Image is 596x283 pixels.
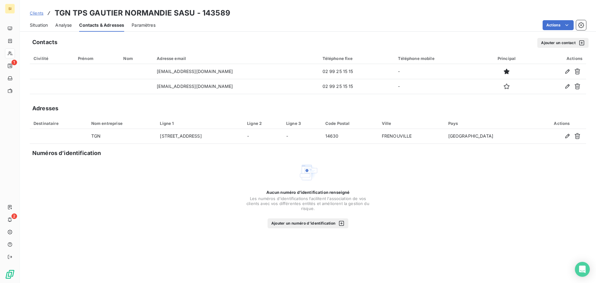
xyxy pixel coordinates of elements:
[398,56,477,61] div: Téléphone mobile
[160,121,240,126] div: Ligne 1
[32,104,58,113] h5: Adresses
[32,38,57,47] h5: Contacts
[247,121,279,126] div: Ligne 2
[153,64,318,79] td: [EMAIL_ADDRESS][DOMAIN_NAME]
[323,56,391,61] div: Téléphone fixe
[30,11,43,16] span: Clients
[319,79,395,94] td: 02 99 25 15 15
[298,162,318,182] img: Empty state
[541,121,582,126] div: Actions
[445,129,538,144] td: [GEOGRAPHIC_DATA]
[322,129,378,144] td: 14630
[11,213,17,219] span: 2
[55,22,72,28] span: Analyse
[30,22,48,28] span: Situation
[156,129,243,144] td: [STREET_ADDRESS]
[34,56,70,61] div: Civilité
[485,56,528,61] div: Principal
[79,22,124,28] span: Contacts & Adresses
[123,56,149,61] div: Nom
[575,262,590,277] div: Open Intercom Messenger
[243,129,282,144] td: -
[91,121,153,126] div: Nom entreprise
[448,121,534,126] div: Pays
[536,56,582,61] div: Actions
[34,121,84,126] div: Destinataire
[157,56,315,61] div: Adresse email
[286,121,318,126] div: Ligne 3
[382,121,441,126] div: Ville
[5,61,15,71] a: 1
[11,60,17,65] span: 1
[30,10,43,16] a: Clients
[266,190,350,195] span: Aucun numéro d’identification renseigné
[394,79,481,94] td: -
[319,64,395,79] td: 02 99 25 15 15
[246,196,370,211] span: Les numéros d'identifications facilitent l'association de vos clients avec vos différentes entité...
[282,129,322,144] td: -
[537,38,589,48] button: Ajouter un contact
[378,129,445,144] td: FRENOUVILLE
[394,64,481,79] td: -
[153,79,318,94] td: [EMAIL_ADDRESS][DOMAIN_NAME]
[268,218,349,228] button: Ajouter un numéro d’identification
[78,56,116,61] div: Prénom
[88,129,156,144] td: TGN
[325,121,374,126] div: Code Postal
[55,7,230,19] h3: TGN TPS GAUTIER NORMANDIE SASU - 143589
[543,20,574,30] button: Actions
[5,4,15,14] div: SI
[32,149,101,157] h5: Numéros d’identification
[5,269,15,279] img: Logo LeanPay
[132,22,156,28] span: Paramètres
